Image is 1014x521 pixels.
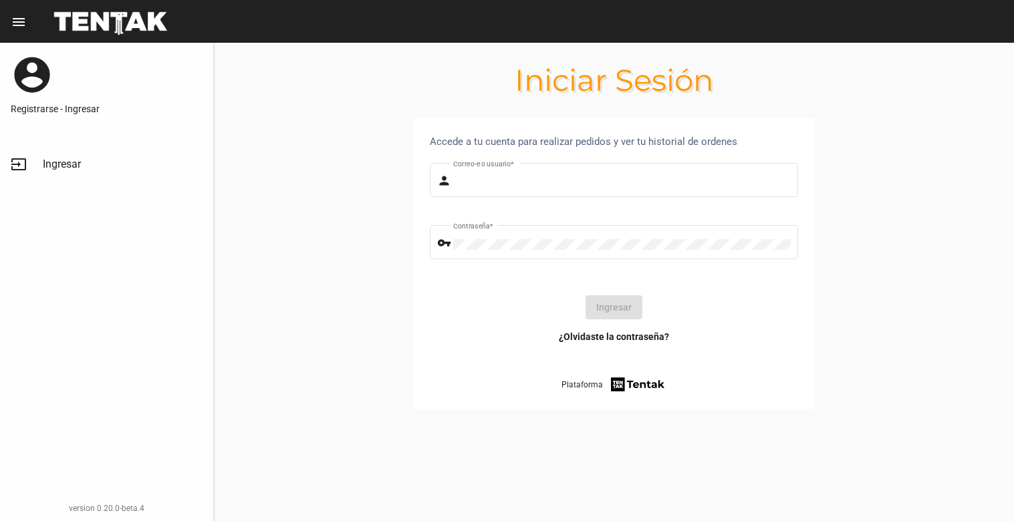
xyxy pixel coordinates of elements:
[43,158,81,171] span: Ingresar
[586,295,642,319] button: Ingresar
[11,53,53,96] mat-icon: account_circle
[430,134,798,150] div: Accede a tu cuenta para realizar pedidos y ver tu historial de ordenes
[437,235,453,251] mat-icon: vpn_key
[11,156,27,172] mat-icon: input
[214,69,1014,91] h1: Iniciar Sesión
[561,378,603,391] span: Plataforma
[609,375,666,393] img: tentak-firm.png
[11,102,203,116] a: Registrarse - Ingresar
[559,330,669,343] a: ¿Olvidaste la contraseña?
[561,375,666,393] a: Plataforma
[11,14,27,30] mat-icon: menu
[437,173,453,189] mat-icon: person
[11,502,203,515] div: version 0.20.0-beta.4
